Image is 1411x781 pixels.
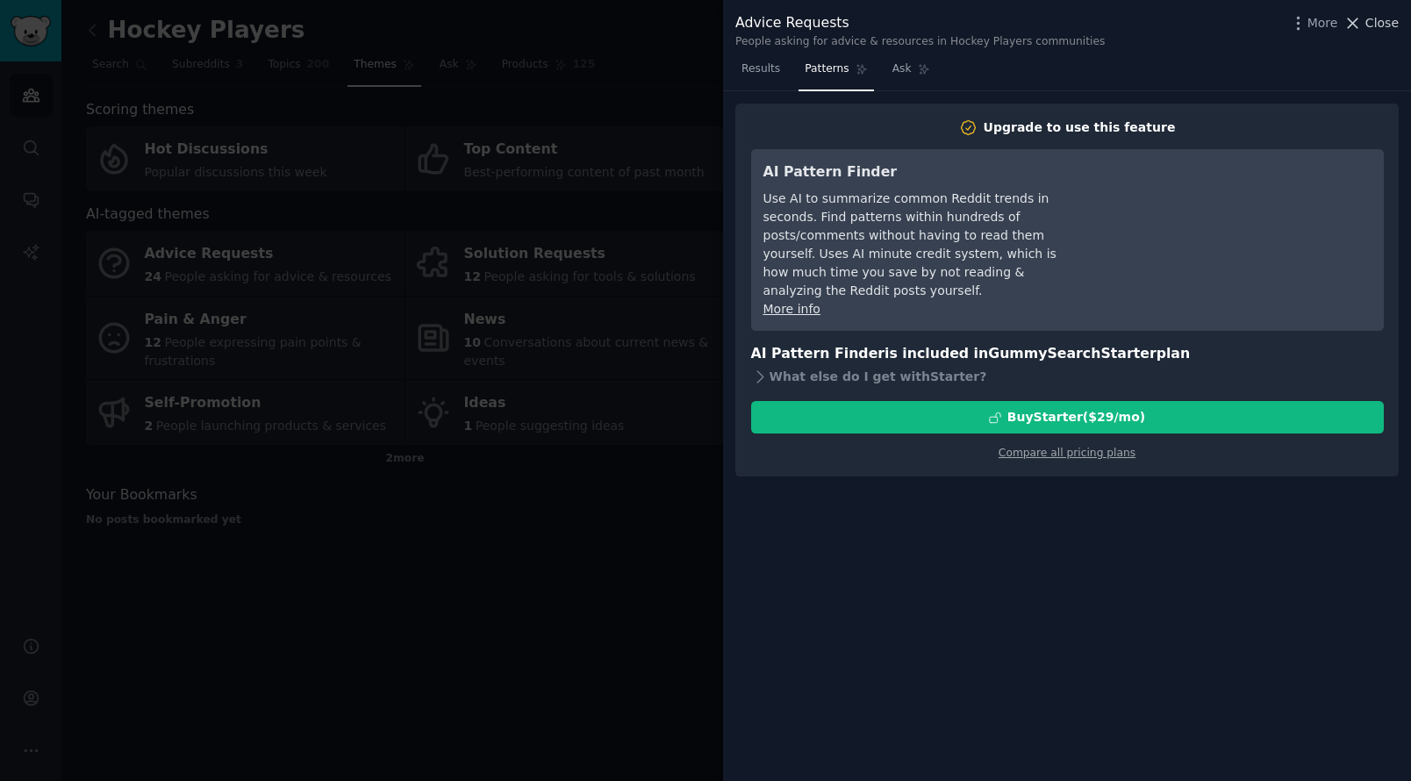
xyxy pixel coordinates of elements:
[741,61,780,77] span: Results
[763,302,820,316] a: More info
[984,118,1176,137] div: Upgrade to use this feature
[999,447,1135,459] a: Compare all pricing plans
[1108,161,1372,293] iframe: YouTube video player
[805,61,849,77] span: Patterns
[751,364,1384,389] div: What else do I get with Starter ?
[886,55,936,91] a: Ask
[735,34,1105,50] div: People asking for advice & resources in Hockey Players communities
[735,55,786,91] a: Results
[763,161,1084,183] h3: AI Pattern Finder
[1289,14,1338,32] button: More
[1343,14,1399,32] button: Close
[799,55,873,91] a: Patterns
[1365,14,1399,32] span: Close
[735,12,1105,34] div: Advice Requests
[763,190,1084,300] div: Use AI to summarize common Reddit trends in seconds. Find patterns within hundreds of posts/comme...
[751,401,1384,433] button: BuyStarter($29/mo)
[751,343,1384,365] h3: AI Pattern Finder is included in plan
[988,345,1156,362] span: GummySearch Starter
[892,61,912,77] span: Ask
[1007,408,1145,426] div: Buy Starter ($ 29 /mo )
[1307,14,1338,32] span: More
